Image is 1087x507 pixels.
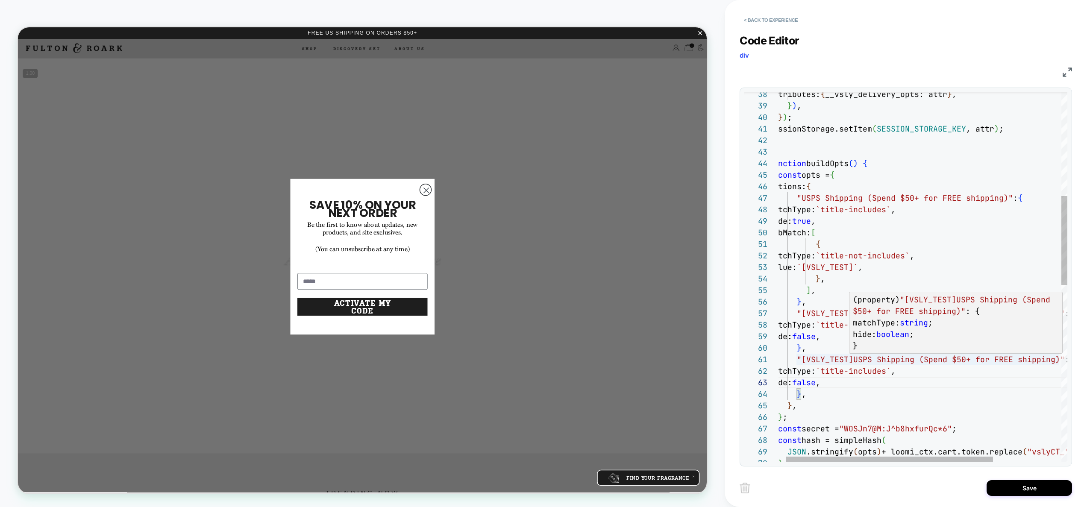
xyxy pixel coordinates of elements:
span: `title-includes` [816,205,891,214]
span: { [816,239,820,249]
span: subMatch: [769,228,811,237]
span: ; [952,424,957,434]
span: : { [966,306,980,316]
div: 47 [744,192,767,204]
span: div [740,51,749,59]
div: 39 [744,100,767,111]
span: "[VSLY_TEST]USPS Shipping (Spend $50+ for FREE shi [797,355,1032,364]
span: function [769,158,806,168]
span: , [910,251,914,261]
span: , [891,366,896,376]
span: } [797,389,802,399]
span: } [778,112,783,122]
span: ) [783,112,787,122]
span: SAVE 10% ON YOUR NEXT ORDER [388,226,530,258]
div: 49 [744,215,767,227]
span: ) [792,101,797,111]
span: ( [849,158,853,168]
span: ; [928,318,933,328]
div: 61 [744,354,767,365]
span: opts = [802,170,830,180]
span: opts [858,447,877,457]
span: , [811,216,816,226]
span: , [802,297,806,307]
span: } [787,401,792,410]
span: .stringify [806,447,853,457]
div: 41 [744,123,767,135]
div: 48 [744,204,767,215]
span: , [811,285,816,295]
div: 60 [744,342,767,354]
span: ; [787,112,792,122]
span: hide: [769,331,792,341]
div: 54 [744,273,767,284]
span: hide: [853,329,876,339]
span: , [792,401,797,410]
span: "[VSLY_TEST]USPS Shipping (Spend $50+ for FREE shi [797,308,1032,318]
span: value: [769,262,797,272]
span: ( [1022,447,1027,457]
div: 56 [744,296,767,308]
div: 42 [744,135,767,146]
img: delete [740,483,750,493]
div: 40 [744,111,767,123]
span: } [816,274,820,284]
span: } [797,343,802,353]
div: 53 [744,261,767,273]
span: options: [769,182,806,191]
div: 50 [744,227,767,238]
span: SESSION_STORAGE_KEY [877,124,966,134]
div: 65 [744,400,767,411]
div: 45 [744,169,767,181]
span: + loomi_ctx.cart.token.replace [881,447,1022,457]
div: 62 [744,365,767,377]
div: 43 [744,146,767,158]
span: matchType: [769,366,816,376]
div: 59 [744,331,767,342]
span: "USPS Shipping (Spend $50+ for FREE shipping)" [797,193,1013,203]
span: string [900,318,928,328]
span: const [778,170,802,180]
span: , [891,205,896,214]
span: } [787,101,792,111]
div: 58 [744,319,767,331]
span: } [797,297,802,307]
span: hash = simpleHash [802,435,881,445]
span: , [802,389,806,399]
span: , attr [966,124,994,134]
span: "vslyCT_" [1027,447,1069,457]
span: { [830,170,834,180]
span: Code Editor [740,34,799,47]
span: false [792,378,816,387]
span: , [802,343,806,353]
span: { [806,182,811,191]
span: { [1018,193,1022,203]
div: 63 [744,377,767,388]
div: 66 [744,411,767,423]
div: 70 [744,457,767,469]
span: buildOpts [806,158,849,168]
span: , [797,101,802,111]
span: hide: [769,378,792,387]
span: matchType: [769,205,816,214]
span: , [816,378,820,387]
div: 69 [744,446,767,457]
button: Close dialog [535,208,552,225]
span: , [816,331,820,341]
span: matchType: [769,320,816,330]
span: secret = [802,424,839,434]
span: `title-not-includes` [816,251,910,261]
span: ) [853,158,858,168]
div: 57 [744,308,767,319]
span: matchType: [853,318,900,328]
div: 44 [744,158,767,169]
span: } [778,412,783,422]
div: 52 [744,250,767,261]
span: JSON [787,447,806,457]
span: [ [811,228,816,237]
span: const [778,435,802,445]
span: matchType: [769,251,816,261]
span: sessionStorage.setItem [769,124,872,134]
span: hide: [769,216,792,226]
span: ; [909,329,914,339]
